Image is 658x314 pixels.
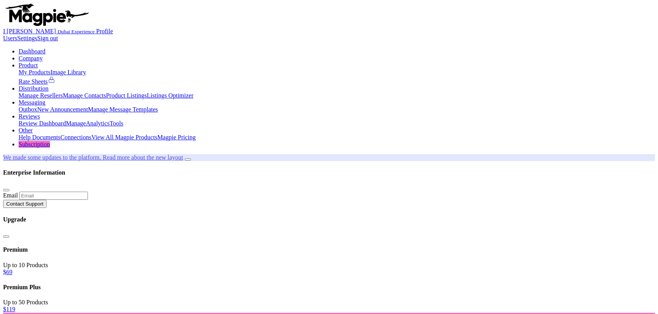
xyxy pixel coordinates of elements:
[3,306,15,312] a: $119
[3,189,9,191] button: Close
[96,28,113,34] a: Profile
[3,35,17,41] a: Users
[60,134,91,141] a: Connections
[157,134,196,141] a: Magpie Pricing
[19,127,33,134] a: Other
[19,48,45,55] a: Dashboard
[3,284,655,291] h4: Premium Plus
[7,28,56,34] span: [PERSON_NAME]
[3,154,183,161] a: We made some updates to the platform. Read more about the new layout
[3,169,655,176] h4: Enterprise Information
[3,3,90,26] img: logo-ab69f6fb50320c5b225c76a69d11143b.png
[19,92,63,99] a: Manage Resellers
[3,246,655,253] h4: Premium
[88,106,158,113] a: Manage Message Templates
[3,200,46,208] button: Contact Support
[19,62,38,69] a: Product
[19,113,40,120] a: Reviews
[19,78,55,85] a: Rate Sheets
[91,134,157,141] a: View All Magpie Products
[37,35,58,41] a: Sign out
[86,120,110,127] a: Analytics
[147,92,193,99] a: Listings Optimizer
[66,120,86,127] a: Manage
[19,99,45,106] a: Messaging
[19,85,48,92] a: Distribution
[19,120,66,127] a: Review Dashboard
[3,28,96,34] a: I [PERSON_NAME] Dubai Experience
[3,216,655,223] h4: Upgrade
[63,92,106,99] a: Manage Contacts
[185,158,191,161] button: Close announcement
[3,28,5,34] span: I
[17,35,37,41] a: Settings
[19,69,50,75] a: My Products
[57,29,94,34] small: Dubai Experience
[3,192,18,199] label: Email
[19,141,50,148] a: Subscription
[19,106,37,113] a: Outbox
[3,262,655,269] div: Up to 10 Products
[19,192,88,200] input: Email
[37,106,88,113] a: New Announcement
[110,120,123,127] a: Tools
[3,299,655,306] div: Up to 50 Products
[50,69,86,75] a: Image Library
[19,134,60,141] a: Help Documents
[3,269,12,275] a: $69
[106,92,147,99] a: Product Listings
[19,55,43,62] a: Company
[3,235,9,238] button: Close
